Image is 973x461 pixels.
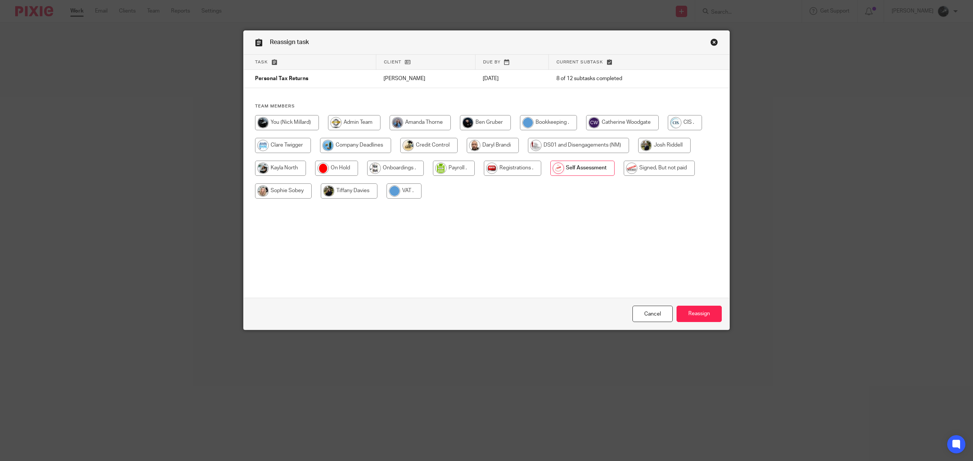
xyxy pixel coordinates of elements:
a: Close this dialog window [710,38,718,49]
span: Personal Tax Returns [255,76,308,82]
p: [DATE] [483,75,541,82]
span: Due by [483,60,501,64]
input: Reassign [677,306,722,322]
td: 8 of 12 subtasks completed [549,70,690,88]
p: [PERSON_NAME] [383,75,467,82]
span: Reassign task [270,39,309,45]
span: Client [384,60,401,64]
span: Current subtask [556,60,603,64]
span: Task [255,60,268,64]
h4: Team members [255,103,718,109]
a: Close this dialog window [632,306,673,322]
